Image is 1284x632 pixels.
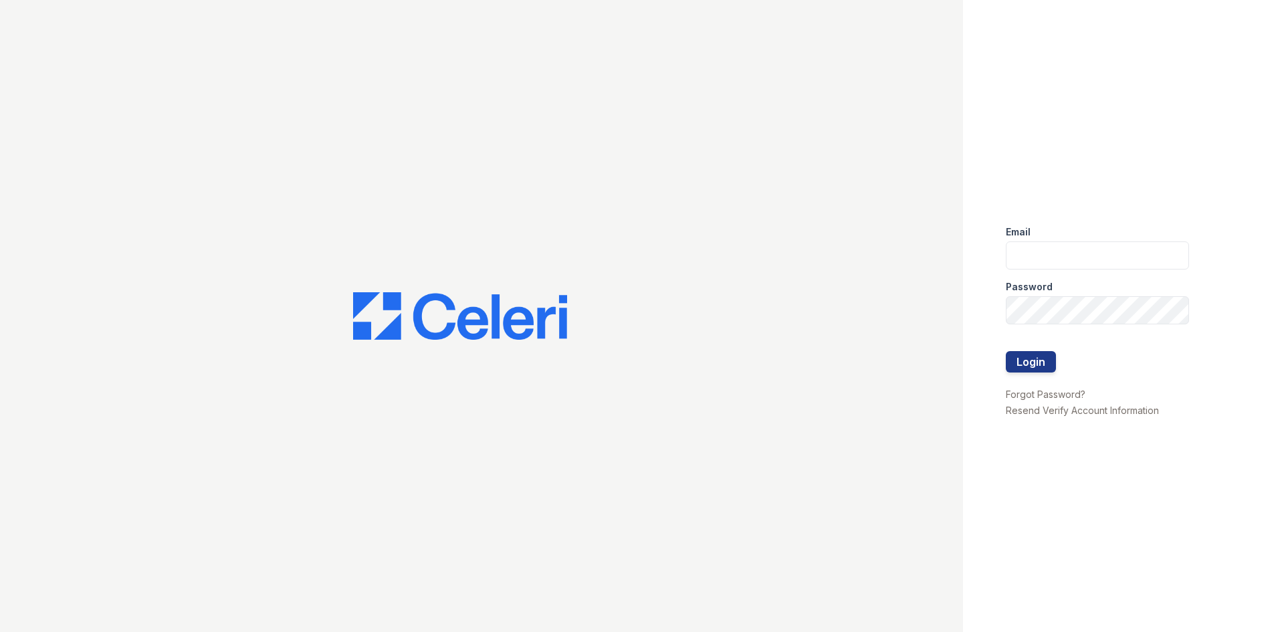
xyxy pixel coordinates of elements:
[1006,351,1056,373] button: Login
[1006,225,1031,239] label: Email
[1006,280,1053,294] label: Password
[1006,389,1085,400] a: Forgot Password?
[1006,405,1159,416] a: Resend Verify Account Information
[353,292,567,340] img: CE_Logo_Blue-a8612792a0a2168367f1c8372b55b34899dd931a85d93a1a3d3e32e68fde9ad4.png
